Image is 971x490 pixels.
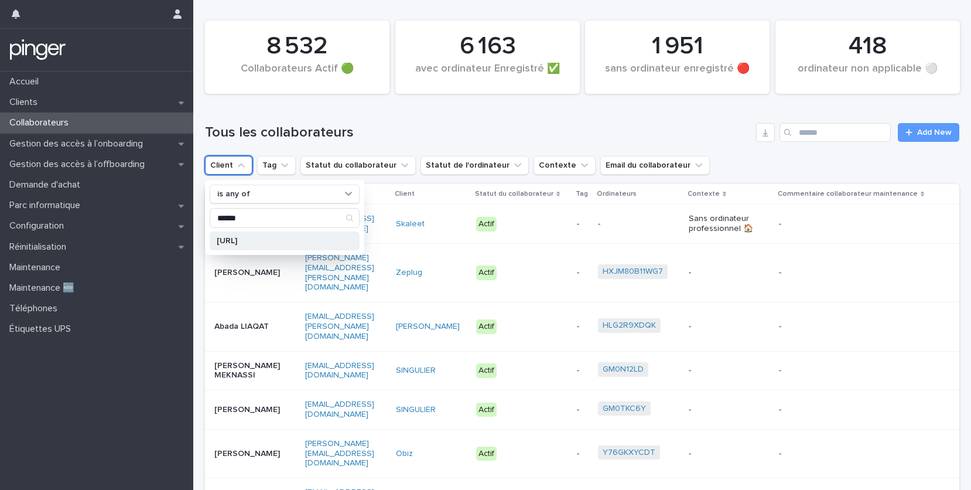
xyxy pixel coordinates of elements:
[5,303,67,314] p: Téléphones
[577,366,589,376] p: -
[779,268,925,278] p: -
[689,322,762,332] p: -
[5,159,154,170] p: Gestion des accès à l’offboarding
[577,268,589,278] p: -
[205,243,959,302] tr: [PERSON_NAME][PERSON_NAME][EMAIL_ADDRESS][PERSON_NAME][DOMAIN_NAME]Zeplug Actif-HXJM80B11WG7 --
[605,32,750,61] div: 1 951
[689,449,762,459] p: -
[396,449,413,459] a: Obiz
[5,179,90,190] p: Demande d'achat
[396,219,425,229] a: Skaleet
[5,241,76,253] p: Réinitialisation
[898,123,959,142] a: Add New
[605,63,750,87] div: sans ordinateur enregistré 🔴
[205,124,751,141] h1: Tous les collaborateurs
[225,63,370,87] div: Collaborateurs Actif 🟢
[214,405,288,415] p: [PERSON_NAME]
[5,324,80,335] p: Étiquettes UPS
[779,322,925,332] p: -
[779,449,925,459] p: -
[5,117,78,128] p: Collaborateurs
[5,283,84,294] p: Maintenance 🆕
[214,322,288,332] p: Abada LIAQAT
[476,403,497,417] div: Actif
[476,217,497,232] div: Actif
[603,448,655,458] a: Y76GKXYCDT
[5,220,73,232] p: Configuration
[396,268,422,278] a: Zeplug
[214,361,288,381] p: [PERSON_NAME] MEKNASSI
[779,123,891,142] input: Search
[305,362,374,380] a: [EMAIL_ADDRESS][DOMAIN_NAME]
[9,38,66,62] img: mTgBEunGTSyRkCgitkcU
[205,156,252,175] button: Client
[214,449,288,459] p: [PERSON_NAME]
[603,321,656,331] a: HLG2R9XDQK
[205,429,959,478] tr: [PERSON_NAME][PERSON_NAME][EMAIL_ADDRESS][DOMAIN_NAME]Obiz Actif-Y76GKXYCDT --
[420,156,529,175] button: Statut de l'ordinateur
[779,366,925,376] p: -
[415,32,560,61] div: 6 163
[603,267,663,277] a: HXJM80B11WG7
[225,32,370,61] div: 8 532
[778,188,918,200] p: Commentaire collaborateur maintenance
[603,404,646,414] a: GM0TKC6Y
[205,302,959,351] tr: Abada LIAQAT[EMAIL_ADDRESS][PERSON_NAME][DOMAIN_NAME][PERSON_NAME] Actif-HLG2R9XDQK --
[476,266,497,280] div: Actif
[576,188,588,200] p: Tag
[534,156,596,175] button: Contexte
[415,63,560,87] div: avec ordinateur Enregistré ✅
[597,188,637,200] p: Ordinateurs
[689,405,762,415] p: -
[305,400,374,418] a: [EMAIL_ADDRESS][DOMAIN_NAME]
[396,366,436,376] a: SINGULIER
[395,188,415,200] p: Client
[396,322,460,332] a: [PERSON_NAME]
[205,205,959,244] tr: [PERSON_NAME][EMAIL_ADDRESS][DOMAIN_NAME]Skaleet Actif--Sans ordinateur professionnel 🏠-
[600,156,710,175] button: Email du collaborateur
[305,312,374,341] a: [EMAIL_ADDRESS][PERSON_NAME][DOMAIN_NAME]
[577,449,589,459] p: -
[205,390,959,430] tr: [PERSON_NAME][EMAIL_ADDRESS][DOMAIN_NAME]SINGULIER Actif-GM0TKC6Y --
[5,97,47,108] p: Clients
[5,262,70,273] p: Maintenance
[603,365,644,375] a: GM0N12LD
[689,268,762,278] p: -
[210,208,360,228] div: Search
[305,440,374,468] a: [PERSON_NAME][EMAIL_ADDRESS][DOMAIN_NAME]
[779,219,925,229] p: -
[577,322,589,332] p: -
[214,268,288,278] p: [PERSON_NAME]
[5,138,152,149] p: Gestion des accès à l’onboarding
[476,363,497,378] div: Actif
[577,219,589,229] p: -
[205,351,959,390] tr: [PERSON_NAME] MEKNASSI[EMAIL_ADDRESS][DOMAIN_NAME]SINGULIER Actif-GM0N12LD --
[300,156,416,175] button: Statut du collaborateur
[688,188,720,200] p: Contexte
[217,237,341,245] p: [URL]
[795,63,940,87] div: ordinateur non applicable ⚪
[577,405,589,415] p: -
[917,128,952,137] span: Add New
[779,405,925,415] p: -
[689,366,762,376] p: -
[475,188,553,200] p: Statut du collaborateur
[598,219,671,229] p: -
[5,76,48,87] p: Accueil
[476,447,497,461] div: Actif
[257,156,296,175] button: Tag
[795,32,940,61] div: 418
[217,189,250,199] p: is any of
[476,319,497,334] div: Actif
[396,405,436,415] a: SINGULIER
[689,214,762,234] p: Sans ordinateur professionnel 🏠
[5,200,90,211] p: Parc informatique
[210,209,359,227] input: Search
